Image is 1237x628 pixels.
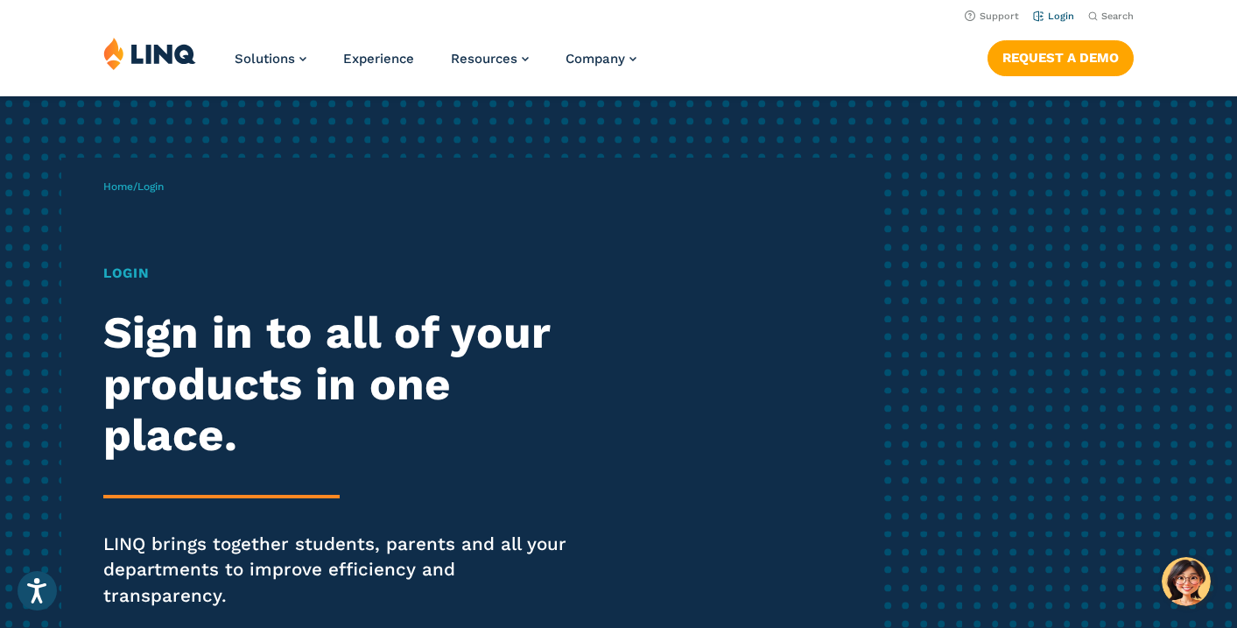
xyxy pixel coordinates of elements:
p: LINQ brings together students, parents and all your departments to improve efficiency and transpa... [103,532,580,609]
img: LINQ | K‑12 Software [103,37,196,70]
span: Company [566,51,625,67]
span: Login [137,180,164,193]
a: Solutions [235,51,306,67]
a: Login [1033,11,1074,22]
span: Resources [451,51,517,67]
a: Home [103,180,133,193]
h1: Login [103,263,580,284]
button: Hello, have a question? Let’s chat. [1162,557,1211,606]
a: Experience [343,51,414,67]
h2: Sign in to all of your products in one place. [103,307,580,462]
a: Support [965,11,1019,22]
a: Company [566,51,636,67]
nav: Button Navigation [987,37,1134,75]
span: / [103,180,164,193]
a: Request a Demo [987,40,1134,75]
a: Resources [451,51,529,67]
span: Solutions [235,51,295,67]
nav: Primary Navigation [235,37,636,95]
button: Open Search Bar [1088,10,1134,23]
span: Search [1101,11,1134,22]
